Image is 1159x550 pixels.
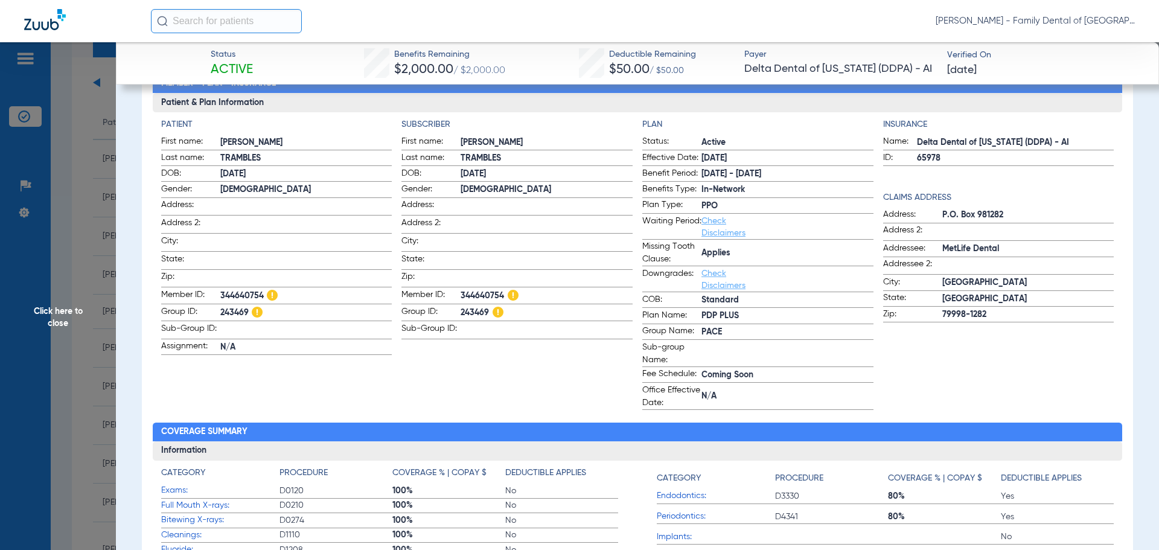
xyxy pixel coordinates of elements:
img: Hazard [267,290,278,301]
span: Benefits Type: [642,183,701,197]
span: Fee Schedule: [642,368,701,382]
app-breakdown-title: Procedure [775,467,888,489]
h4: Deductible Applies [505,467,586,479]
span: Periodontics: [657,510,775,523]
span: Sub-Group ID: [401,322,461,339]
span: [DEMOGRAPHIC_DATA] [220,184,392,196]
span: Assignment: [161,340,220,354]
span: Payer [744,48,937,61]
span: [PERSON_NAME] [220,136,392,149]
span: COB: [642,293,701,308]
span: 344640754 [461,289,633,304]
span: 100% [392,499,505,511]
span: First name: [161,135,220,150]
span: Addressee: [883,242,942,257]
span: MetLife Dental [942,243,1114,255]
span: [DEMOGRAPHIC_DATA] [461,184,633,196]
span: Last name: [161,152,220,166]
span: Office Effective Date: [642,384,701,409]
span: Implants: [657,531,775,543]
app-breakdown-title: Coverage % | Copay $ [392,467,505,484]
a: Check Disclaimers [701,217,746,237]
h2: Coverage Summary [153,423,1123,442]
app-breakdown-title: Coverage % | Copay $ [888,467,1001,489]
span: Address 2: [161,217,220,233]
span: [DATE] [461,168,633,181]
h4: Coverage % | Copay $ [392,467,487,479]
span: Bitewing X-rays: [161,514,279,526]
app-breakdown-title: Procedure [279,467,392,484]
span: [DATE] [220,168,392,181]
span: D1110 [279,529,392,541]
span: Yes [1001,490,1114,502]
img: Search Icon [157,16,168,27]
app-breakdown-title: Deductible Applies [1001,467,1114,489]
span: No [505,529,618,541]
span: Zip: [161,270,220,287]
span: Cleanings: [161,529,279,542]
h4: Procedure [775,472,823,485]
span: 100% [392,485,505,497]
span: N/A [701,390,873,403]
span: Waiting Period: [642,215,701,239]
img: Zuub Logo [24,9,66,30]
span: In-Network [701,184,873,196]
span: $2,000.00 [394,63,453,76]
span: City: [401,235,461,251]
span: ID: [883,152,917,166]
h4: Insurance [883,118,1114,131]
span: Active [701,136,873,149]
span: State: [883,292,942,306]
span: Last name: [401,152,461,166]
span: / $2,000.00 [453,66,505,75]
span: Coming Soon [701,369,873,382]
span: 100% [392,529,505,541]
h4: Plan [642,118,873,131]
span: Endodontics: [657,490,775,502]
span: D0210 [279,499,392,511]
span: Address: [883,208,942,223]
span: Applies [701,247,873,260]
span: Address 2: [883,224,942,240]
h3: Information [153,441,1123,461]
span: Delta Dental of [US_STATE] (DDPA) - AI [917,136,1114,149]
span: PACE [701,326,873,339]
span: City: [883,276,942,290]
span: [DATE] [947,63,977,78]
h4: Category [161,467,205,479]
h4: Deductible Applies [1001,472,1082,485]
span: $50.00 [609,63,650,76]
span: 100% [392,514,505,526]
span: [PERSON_NAME] - Family Dental of [GEOGRAPHIC_DATA] [936,15,1135,27]
h4: Category [657,472,701,485]
span: Zip: [883,308,942,322]
h4: Subscriber [401,118,633,131]
input: Search for patients [151,9,302,33]
span: [DATE] - [DATE] [701,168,873,181]
span: [PERSON_NAME] [461,136,633,149]
span: Sub-Group ID: [161,322,220,339]
span: TRAMBLES [220,152,392,165]
span: Active [211,62,253,78]
span: 80% [888,511,1001,523]
span: 344640754 [220,289,392,304]
img: Hazard [252,307,263,318]
app-breakdown-title: Category [161,467,279,484]
span: Missing Tooth Clause: [642,240,701,266]
span: [GEOGRAPHIC_DATA] [942,293,1114,305]
app-breakdown-title: Claims Address [883,191,1114,204]
span: PDP PLUS [701,310,873,322]
span: Address: [161,199,220,215]
span: No [505,514,618,526]
span: State: [401,253,461,269]
span: Addressee 2: [883,258,942,274]
span: Deductible Remaining [609,48,696,61]
img: Hazard [508,290,519,301]
span: Address: [401,199,461,215]
span: Verified On [947,49,1140,62]
span: Name: [883,135,917,150]
span: DOB: [161,167,220,182]
span: DOB: [401,167,461,182]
